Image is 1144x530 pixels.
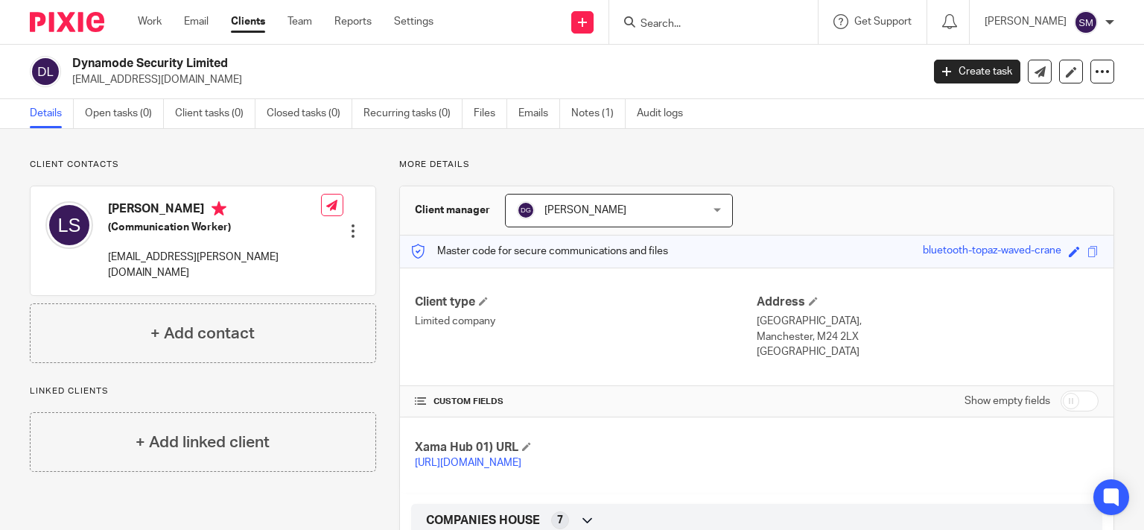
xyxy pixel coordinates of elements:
img: Pixie [30,12,104,32]
p: Manchester, M24 2LX [757,329,1099,344]
img: svg%3E [1074,10,1098,34]
h4: + Add contact [150,322,255,345]
p: Master code for secure communications and files [411,244,668,259]
p: [EMAIL_ADDRESS][DOMAIN_NAME] [72,72,912,87]
img: svg%3E [30,56,61,87]
p: Client contacts [30,159,376,171]
h4: Client type [415,294,757,310]
a: Recurring tasks (0) [363,99,463,128]
img: svg%3E [517,201,535,219]
a: Details [30,99,74,128]
h4: Xama Hub 01) URL [415,440,757,455]
span: COMPANIES HOUSE [426,513,540,529]
a: Audit logs [637,99,694,128]
a: Open tasks (0) [85,99,164,128]
div: bluetooth-topaz-waved-crane [923,243,1061,260]
p: [PERSON_NAME] [985,14,1067,29]
a: Settings [394,14,433,29]
p: Linked clients [30,385,376,397]
a: [URL][DOMAIN_NAME] [415,458,521,468]
h2: Dynamode Security Limited [72,56,744,72]
a: Email [184,14,209,29]
a: Work [138,14,162,29]
h3: Client manager [415,203,490,218]
a: Notes (1) [571,99,626,128]
p: [GEOGRAPHIC_DATA] [757,344,1099,359]
h4: Address [757,294,1099,310]
p: More details [399,159,1114,171]
span: [PERSON_NAME] [544,205,626,215]
h4: [PERSON_NAME] [108,201,321,220]
p: [GEOGRAPHIC_DATA], [757,314,1099,329]
i: Primary [212,201,226,216]
p: Limited company [415,314,757,329]
a: Reports [334,14,372,29]
a: Team [287,14,312,29]
span: 7 [557,513,563,528]
input: Search [639,18,773,31]
a: Clients [231,14,265,29]
img: svg%3E [45,201,93,249]
label: Show empty fields [965,394,1050,408]
a: Client tasks (0) [175,99,255,128]
a: Files [474,99,507,128]
a: Emails [518,99,560,128]
h5: (Communication Worker) [108,220,321,235]
a: Create task [934,60,1020,83]
h4: CUSTOM FIELDS [415,396,757,408]
a: Closed tasks (0) [267,99,352,128]
span: Get Support [854,16,912,27]
p: [EMAIL_ADDRESS][PERSON_NAME][DOMAIN_NAME] [108,250,321,280]
h4: + Add linked client [136,431,270,454]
